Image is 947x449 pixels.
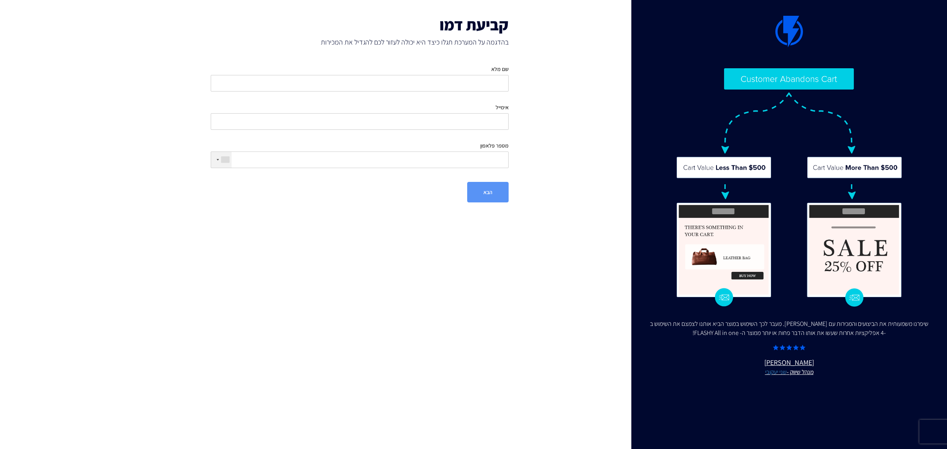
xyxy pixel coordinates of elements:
[496,103,509,111] label: אימייל
[647,320,931,338] div: שיפרנו משמעותית את הביצועים והמכירות עם [PERSON_NAME]. מעבר לכך השימוש במוצר הביא אותנו לצמצם את ...
[676,67,903,308] img: Flashy
[647,357,931,376] u: [PERSON_NAME]
[765,368,787,376] a: שני יעקובי
[491,65,509,73] label: שם מלא
[211,16,509,33] h1: קביעת דמו
[647,368,931,376] small: מנהל שיווק -
[480,142,509,150] label: מספר פלאפון
[211,37,509,47] span: בהדגמה על המערכת תגלו כיצד היא יכולה לעזור לכם להגדיל את המכירות
[467,182,509,202] button: הבא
